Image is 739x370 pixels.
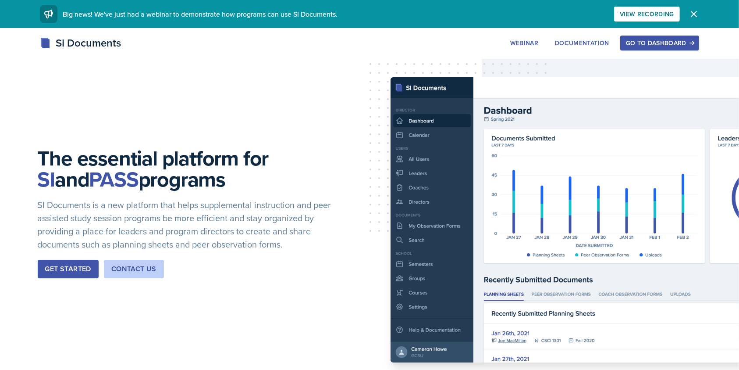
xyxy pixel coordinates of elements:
button: View Recording [614,7,680,22]
button: Get Started [38,260,99,278]
div: SI Documents [40,35,121,51]
button: Contact Us [104,260,164,278]
div: View Recording [620,11,674,18]
div: Get Started [45,264,91,274]
div: Webinar [510,40,538,47]
div: Contact Us [111,264,156,274]
button: Go to Dashboard [620,36,699,50]
div: Go to Dashboard [626,40,693,47]
span: Big news! We've just had a webinar to demonstrate how programs can use SI Documents. [63,9,338,19]
button: Webinar [505,36,544,50]
button: Documentation [549,36,615,50]
div: Documentation [555,40,609,47]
